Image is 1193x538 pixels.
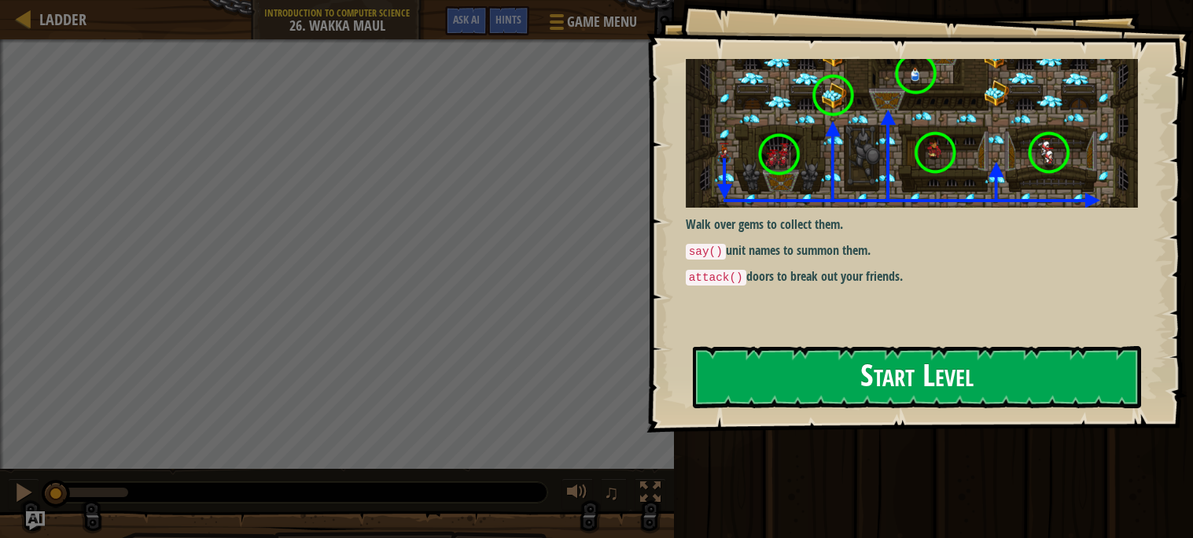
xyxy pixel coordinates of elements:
[686,216,1138,234] p: Walk over gems to collect them.
[445,6,488,35] button: Ask AI
[686,241,1138,260] p: unit names to summon them.
[562,478,593,510] button: Adjust volume
[537,6,646,43] button: Game Menu
[601,478,628,510] button: ♫
[31,9,87,30] a: Ladder
[8,478,39,510] button: Ctrl + P: Pause
[686,244,726,260] code: say()
[604,481,620,504] span: ♫
[686,267,1138,286] p: doors to break out your friends.
[635,478,666,510] button: Toggle fullscreen
[453,12,480,27] span: Ask AI
[693,346,1141,408] button: Start Level
[495,12,521,27] span: Hints
[39,9,87,30] span: Ladder
[567,12,637,32] span: Game Menu
[686,59,1138,208] img: Wakka maul
[26,511,45,530] button: Ask AI
[686,270,746,286] code: attack()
